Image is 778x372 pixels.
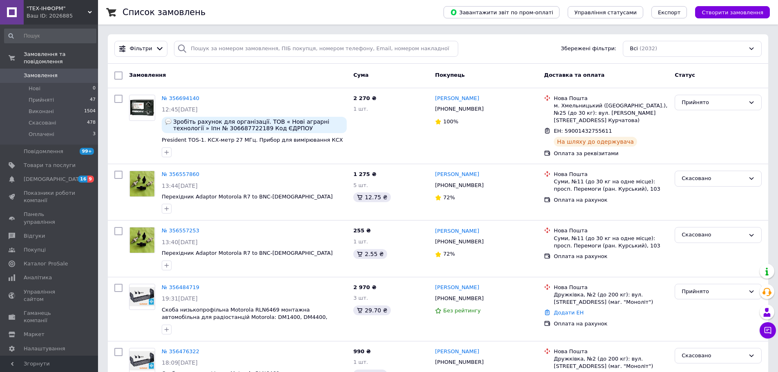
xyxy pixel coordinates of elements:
[554,355,668,370] div: Дружківка, №2 (до 200 кг): вул. [STREET_ADDRESS] (маг. "Моноліт")
[353,305,390,315] div: 29.70 ₴
[353,249,387,259] div: 2.55 ₴
[27,12,98,20] div: Ваш ID: 2026885
[554,196,668,204] div: Оплата на рахунок
[130,45,152,53] span: Фільтри
[682,287,745,296] div: Прийнято
[162,227,199,234] a: № 356557253
[574,9,637,16] span: Управління статусами
[443,118,458,125] span: 100%
[554,310,584,316] a: Додати ЕН
[24,148,63,155] span: Повідомлення
[433,236,485,247] div: [PHONE_NUMBER]
[444,6,560,18] button: Завантажити звіт по пром-оплаті
[554,137,637,147] div: На шляху до одержувача
[29,119,56,127] span: Скасовані
[682,98,745,107] div: Прийнято
[24,288,76,303] span: Управління сайтом
[174,41,458,57] input: Пошук за номером замовлення, ПІБ покупця, номером телефону, Email, номером накладної
[24,260,68,267] span: Каталог ProSale
[435,95,479,102] a: [PERSON_NAME]
[554,227,668,234] div: Нова Пошта
[162,194,333,200] a: Перехідник Adaptor Motorola R7 to BNC-[DEMOGRAPHIC_DATA]
[165,118,172,125] img: :speech_balloon:
[162,284,199,290] a: № 356484719
[130,171,154,196] img: Фото товару
[651,6,687,18] button: Експорт
[353,359,368,365] span: 1 шт.
[554,128,612,134] span: ЕН: 59001432755611
[353,182,368,188] span: 5 шт.
[129,95,155,121] a: Фото товару
[162,307,328,328] a: Скоба низькопрофільна Motorola RLN6469 монтажна автомобільна для радіостанцій Motorola: DM1400, D...
[93,85,96,92] span: 0
[84,108,96,115] span: 1504
[87,119,96,127] span: 478
[29,85,40,92] span: Нові
[162,359,198,366] span: 18:09[DATE]
[554,95,668,102] div: Нова Пошта
[443,251,455,257] span: 72%
[353,295,368,301] span: 3 шт.
[682,174,745,183] div: Скасовано
[353,227,371,234] span: 255 ₴
[129,351,155,370] img: Фото товару
[129,287,155,306] img: Фото товару
[435,284,479,292] a: [PERSON_NAME]
[29,131,54,138] span: Оплачені
[435,171,479,178] a: [PERSON_NAME]
[24,162,76,169] span: Товари та послуги
[24,72,58,79] span: Замовлення
[24,246,46,254] span: Покупці
[24,51,98,65] span: Замовлення та повідомлення
[162,295,198,302] span: 19:31[DATE]
[554,320,668,327] div: Оплата на рахунок
[24,211,76,225] span: Панель управління
[450,9,553,16] span: Завантажити звіт по пром-оплаті
[675,72,695,78] span: Статус
[87,176,94,183] span: 9
[353,348,371,354] span: 990 ₴
[695,6,770,18] button: Створити замовлення
[130,227,154,253] img: Фото товару
[24,274,52,281] span: Аналітика
[353,284,376,290] span: 2 970 ₴
[435,348,479,356] a: [PERSON_NAME]
[353,72,368,78] span: Cума
[433,180,485,191] div: [PHONE_NUMBER]
[702,9,763,16] span: Створити замовлення
[90,96,96,104] span: 47
[129,227,155,253] a: Фото товару
[554,150,668,157] div: Оплата за реквізитами
[29,96,54,104] span: Прийняті
[443,307,481,314] span: Без рейтингу
[162,137,343,143] span: President TOS-1. КСХ-метр 27 МГц. Прибор для вимірювання КСХ
[554,171,668,178] div: Нова Пошта
[162,250,333,256] a: Перехідник Adaptor Motorola R7 to BNC-[DEMOGRAPHIC_DATA]
[162,183,198,189] span: 13:44[DATE]
[129,284,155,310] a: Фото товару
[568,6,643,18] button: Управління статусами
[544,72,604,78] span: Доставка та оплата
[554,178,668,193] div: Суми, №11 (до 30 кг на одне місце): просп. Перемоги (ран. Курський), 103
[554,291,668,306] div: Дружківка, №2 (до 200 кг): вул. [STREET_ADDRESS] (маг. "Моноліт")
[27,5,88,12] span: "ТЕХ-ІНФОРМ"
[129,72,166,78] span: Замовлення
[24,189,76,204] span: Показники роботи компанії
[561,45,616,53] span: Збережені фільтри:
[554,253,668,260] div: Оплата на рахунок
[93,131,96,138] span: 3
[687,9,770,15] a: Створити замовлення
[80,148,94,155] span: 99+
[435,227,479,235] a: [PERSON_NAME]
[435,72,465,78] span: Покупець
[353,238,368,245] span: 1 шт.
[433,357,485,368] div: [PHONE_NUMBER]
[433,104,485,114] div: [PHONE_NUMBER]
[443,194,455,200] span: 72%
[682,231,745,239] div: Скасовано
[129,98,155,117] img: Фото товару
[4,29,96,43] input: Пошук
